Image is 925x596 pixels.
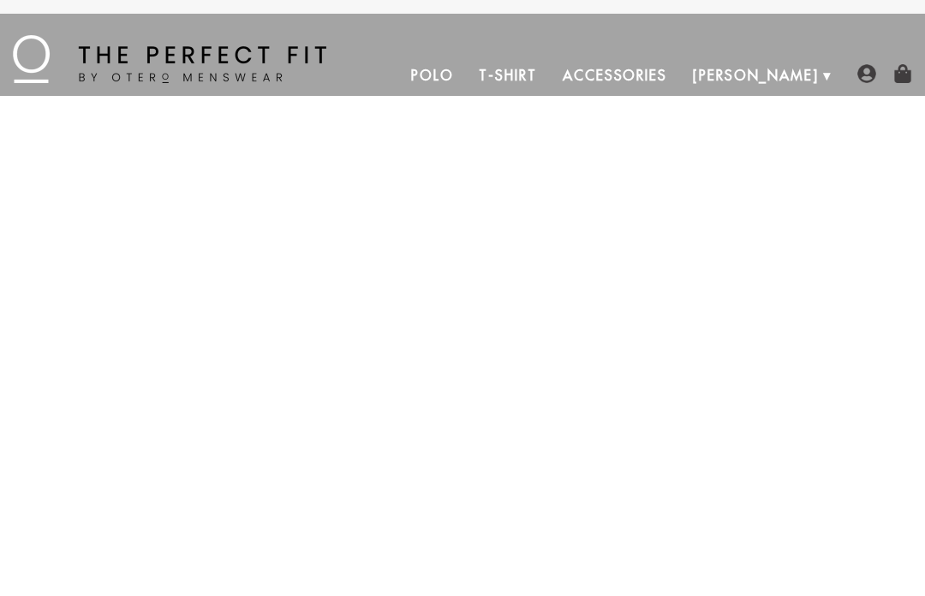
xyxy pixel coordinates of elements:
a: [PERSON_NAME] [680,55,832,96]
a: Polo [398,55,467,96]
a: T-Shirt [466,55,549,96]
a: Accessories [550,55,680,96]
img: The Perfect Fit - by Otero Menswear - Logo [13,35,326,83]
img: user-account-icon.png [857,64,876,83]
img: shopping-bag-icon.png [893,64,912,83]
